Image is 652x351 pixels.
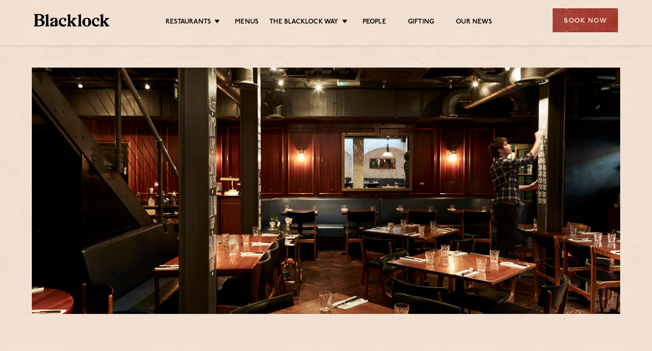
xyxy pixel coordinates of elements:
[408,18,434,27] a: Gifting
[269,18,338,27] a: The Blacklock Way
[456,18,492,27] a: Our News
[363,18,386,27] a: People
[166,18,211,27] a: Restaurants
[34,14,109,27] img: BL_Textured_Logo-footer-cropped.svg
[235,18,258,27] a: Menus
[553,8,618,32] div: Book Now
